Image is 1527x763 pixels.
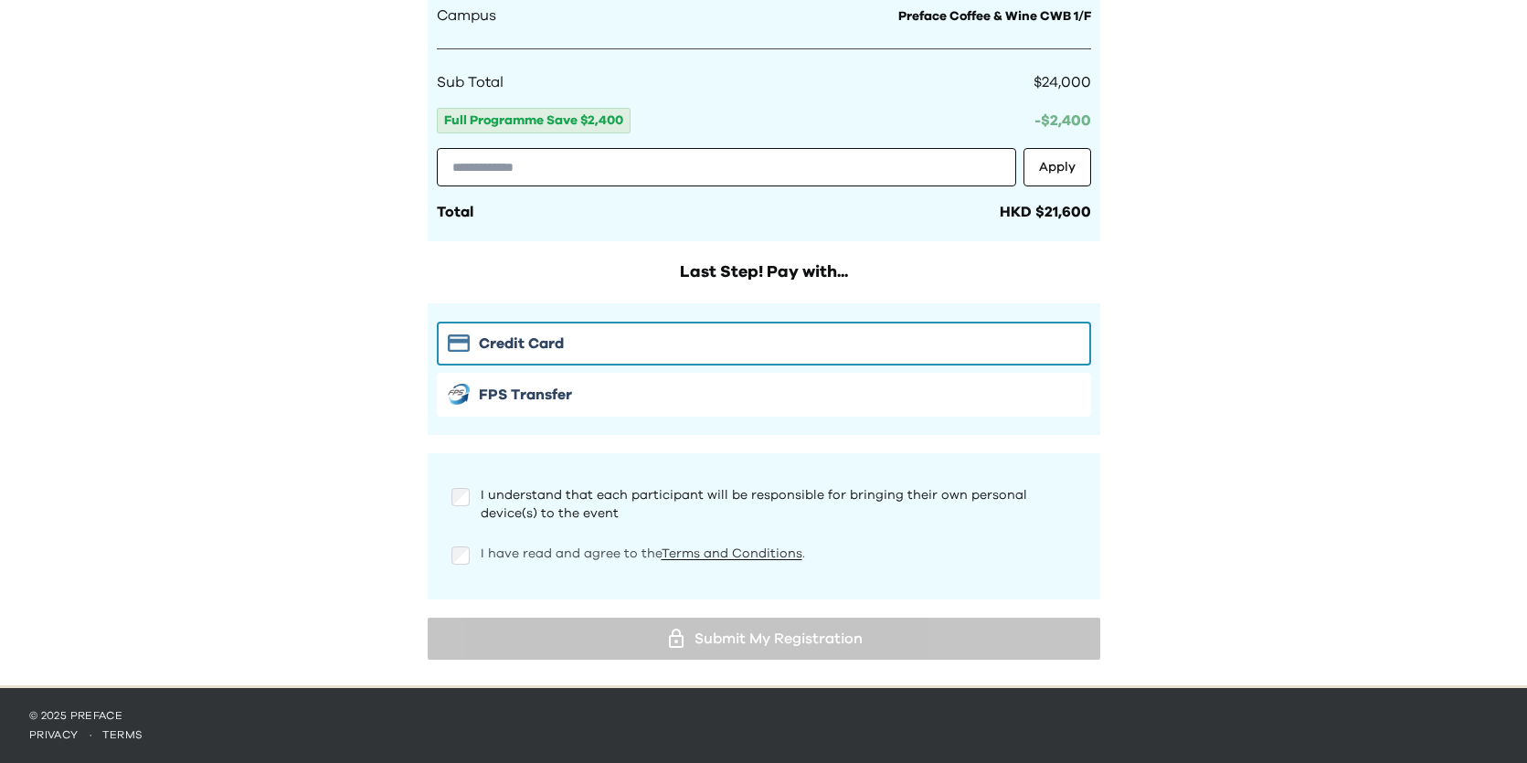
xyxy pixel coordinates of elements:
a: Terms and Conditions [662,547,802,560]
span: I understand that each participant will be responsible for bringing their own personal device(s) ... [481,489,1027,520]
button: Submit My Registration [428,618,1100,660]
span: Campus [437,5,496,26]
button: Apply [1023,148,1091,186]
a: privacy [29,729,79,740]
span: Credit Card [479,333,564,355]
img: Stripe icon [448,334,470,352]
img: FPS icon [448,384,470,405]
span: Full Programme Save $2,400 [437,108,631,133]
span: Total [437,205,473,219]
button: Stripe iconCredit Card [437,322,1091,366]
span: $24,000 [1034,75,1091,90]
span: · [79,729,102,740]
h2: Last Step! Pay with... [428,260,1100,285]
span: -$ 2,400 [1034,113,1091,128]
span: Sub Total [437,71,504,93]
span: FPS Transfer [479,384,572,406]
div: Submit My Registration [442,625,1086,652]
p: © 2025 Preface [29,708,1498,723]
button: FPS iconFPS Transfer [437,373,1091,417]
span: Preface Coffee & Wine CWB 1/F [898,10,1091,23]
div: HKD $21,600 [1000,201,1091,223]
span: I have read and agree to the . [481,547,805,560]
a: terms [102,729,143,740]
